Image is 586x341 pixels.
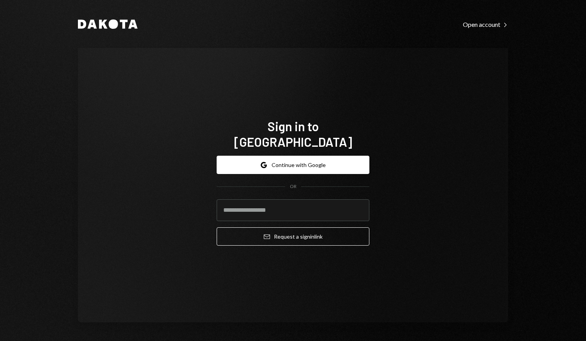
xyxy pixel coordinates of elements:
div: Open account [463,21,508,28]
div: OR [290,183,297,190]
button: Continue with Google [217,156,369,174]
h1: Sign in to [GEOGRAPHIC_DATA] [217,118,369,149]
a: Open account [463,20,508,28]
button: Request a signinlink [217,227,369,246]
